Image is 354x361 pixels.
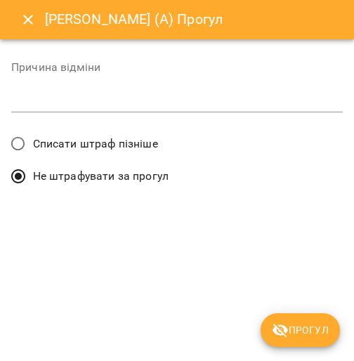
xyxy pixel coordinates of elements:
span: Не штрафувати за прогул [33,168,169,185]
label: Причина відміни [11,62,343,73]
span: Прогул [272,322,329,339]
button: Close [11,3,45,37]
span: Списати штраф пізніше [33,136,158,152]
h6: [PERSON_NAME] (А) Прогул [45,8,343,30]
button: Прогул [261,313,340,347]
